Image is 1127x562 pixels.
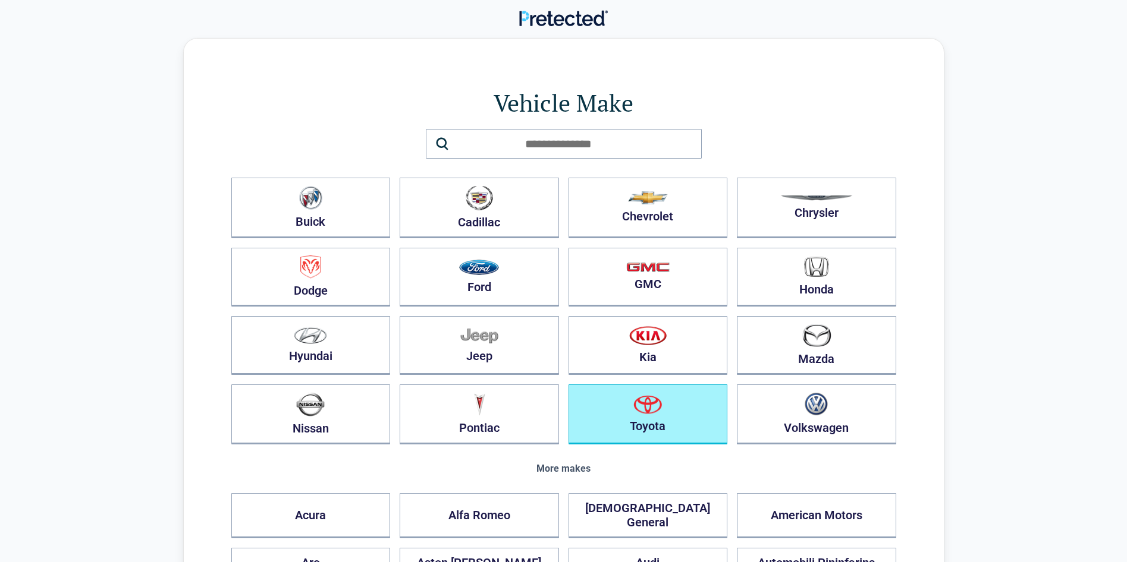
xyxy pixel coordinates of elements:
button: GMC [569,248,728,307]
button: [DEMOGRAPHIC_DATA] General [569,493,728,538]
button: Honda [737,248,896,307]
button: Volkswagen [737,384,896,444]
button: Buick [231,178,391,238]
h1: Vehicle Make [231,86,896,119]
button: Mazda [737,316,896,375]
button: Nissan [231,384,391,444]
button: Kia [569,316,728,375]
button: Acura [231,493,391,538]
button: Cadillac [400,178,559,238]
button: Hyundai [231,316,391,375]
div: More makes [231,463,896,474]
button: Ford [400,248,559,307]
button: Chevrolet [569,178,728,238]
button: Alfa Romeo [400,493,559,538]
button: Pontiac [400,384,559,444]
button: Chrysler [737,178,896,238]
button: Toyota [569,384,728,444]
button: American Motors [737,493,896,538]
button: Jeep [400,316,559,375]
button: Dodge [231,248,391,307]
